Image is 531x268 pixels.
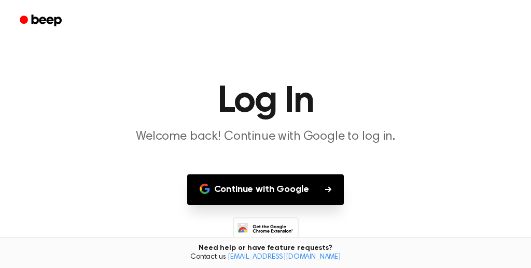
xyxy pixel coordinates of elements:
[187,174,344,205] button: Continue with Google
[6,253,525,262] span: Contact us
[12,83,519,120] h1: Log In
[12,11,71,31] a: Beep
[66,128,465,145] p: Welcome back! Continue with Google to log in.
[228,254,341,261] a: [EMAIL_ADDRESS][DOMAIN_NAME]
